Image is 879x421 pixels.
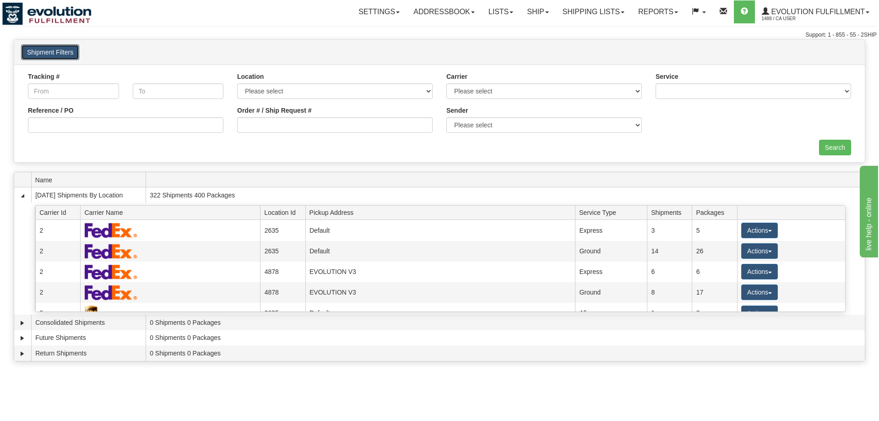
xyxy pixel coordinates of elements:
a: Evolution Fulfillment 1488 / CA User [755,0,876,23]
td: 6 [692,262,737,282]
td: 14 [647,241,692,262]
td: Ground [575,241,647,262]
td: 2 [35,220,80,241]
button: Actions [741,223,778,238]
td: 2635 [260,220,305,241]
td: EVOLUTION V3 [305,262,575,282]
button: Actions [741,264,778,279]
td: 0 Shipments 0 Packages [146,330,865,346]
td: 2 [35,241,80,262]
a: Settings [352,0,407,23]
a: Ship [520,0,555,23]
td: 2 [35,282,80,303]
td: 5 [692,220,737,241]
td: 2635 [260,303,305,323]
button: Shipment Filters [21,44,79,60]
a: Addressbook [407,0,482,23]
button: Actions [741,306,778,321]
span: Service Type [579,205,647,219]
td: 1 [647,303,692,323]
td: 17 [692,282,737,303]
a: Reports [631,0,685,23]
img: FedEx Express® [85,285,137,300]
td: Default [305,241,575,262]
td: 0 Shipments 0 Packages [146,315,865,330]
td: Default [305,303,575,323]
td: 3 [647,220,692,241]
td: 322 Shipments 400 Packages [146,187,865,203]
span: Carrier Id [39,205,81,219]
a: Expand [18,349,27,358]
td: EVOLUTION V3 [305,282,575,303]
td: 2 [35,262,80,282]
img: FedEx Express® [85,264,137,279]
label: Carrier [446,72,467,81]
iframe: chat widget [858,164,878,257]
a: Expand [18,334,27,343]
img: logo1488.jpg [2,2,92,25]
label: Sender [446,106,468,115]
td: 26 [692,241,737,262]
td: 8 [647,282,692,303]
a: Expand [18,318,27,328]
span: 1488 / CA User [762,14,830,23]
td: 3 [692,303,737,323]
div: Support: 1 - 855 - 55 - 2SHIP [2,31,877,39]
img: FedEx Express® [85,223,137,238]
span: Carrier Name [84,205,260,219]
td: 8 [35,303,80,323]
td: Return Shipments [31,345,146,361]
td: Express [575,220,647,241]
td: 4878 [260,282,305,303]
td: Future Shipments [31,330,146,346]
input: From [28,83,119,99]
td: 6 [647,262,692,282]
span: Evolution Fulfillment [769,8,865,16]
span: Name [35,173,146,187]
div: live help - online [7,5,85,16]
td: 0 Shipments 0 Packages [146,345,865,361]
input: To [133,83,224,99]
label: Reference / PO [28,106,74,115]
a: Shipping lists [556,0,631,23]
button: Actions [741,284,778,300]
input: Search [819,140,851,155]
a: Lists [482,0,520,23]
td: [DATE] Shipments By Location [31,187,146,203]
td: All [575,303,647,323]
td: Ground [575,282,647,303]
label: Location [237,72,264,81]
img: FedEx Express® [85,244,137,259]
a: Collapse [18,191,27,200]
label: Order # / Ship Request # [237,106,312,115]
button: Actions [741,243,778,259]
td: Express [575,262,647,282]
td: Consolidated Shipments [31,315,146,330]
td: 2635 [260,241,305,262]
span: Packages [696,205,737,219]
label: Service [656,72,678,81]
span: Location Id [264,205,305,219]
img: UPS [85,306,98,321]
td: 4878 [260,262,305,282]
span: Shipments [651,205,692,219]
td: Default [305,220,575,241]
label: Tracking # [28,72,60,81]
span: Pickup Address [309,205,575,219]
